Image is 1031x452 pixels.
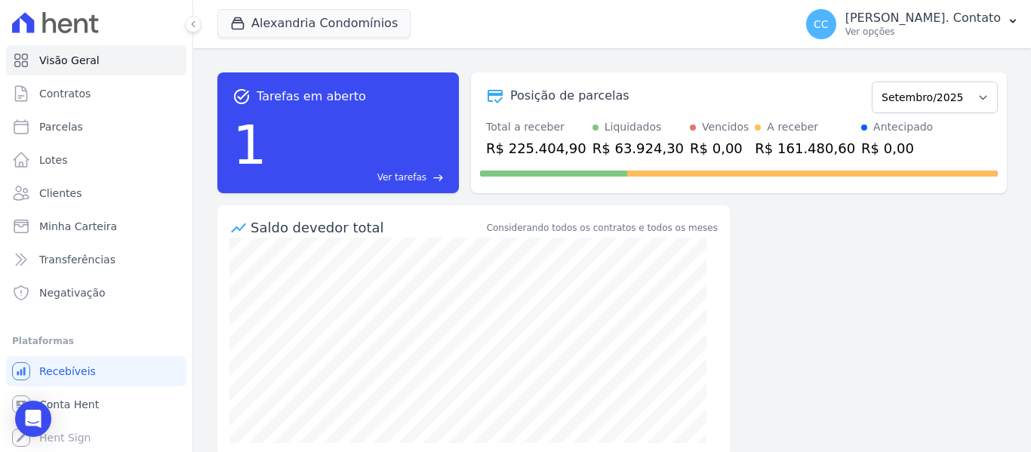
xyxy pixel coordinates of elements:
[702,119,749,135] div: Vencidos
[814,19,829,29] span: CC
[6,389,186,420] a: Conta Hent
[432,172,444,183] span: east
[767,119,818,135] div: A receber
[6,211,186,241] a: Minha Carteira
[486,119,586,135] div: Total a receber
[217,9,411,38] button: Alexandria Condomínios
[232,88,251,106] span: task_alt
[6,45,186,75] a: Visão Geral
[6,356,186,386] a: Recebíveis
[39,364,96,379] span: Recebíveis
[794,3,1031,45] button: CC [PERSON_NAME]. Contato Ver opções
[232,106,267,184] div: 1
[6,78,186,109] a: Contratos
[39,219,117,234] span: Minha Carteira
[6,145,186,175] a: Lotes
[273,171,444,184] a: Ver tarefas east
[39,252,115,267] span: Transferências
[39,86,91,101] span: Contratos
[486,138,586,158] div: R$ 225.404,90
[39,397,99,412] span: Conta Hent
[257,88,366,106] span: Tarefas em aberto
[39,152,68,168] span: Lotes
[510,87,629,105] div: Posição de parcelas
[845,11,1001,26] p: [PERSON_NAME]. Contato
[690,138,749,158] div: R$ 0,00
[487,221,718,235] div: Considerando todos os contratos e todos os meses
[861,138,933,158] div: R$ 0,00
[12,332,180,350] div: Plataformas
[755,138,855,158] div: R$ 161.480,60
[845,26,1001,38] p: Ver opções
[605,119,662,135] div: Liquidados
[39,186,82,201] span: Clientes
[6,178,186,208] a: Clientes
[377,171,426,184] span: Ver tarefas
[873,119,933,135] div: Antecipado
[39,285,106,300] span: Negativação
[39,53,100,68] span: Visão Geral
[592,138,684,158] div: R$ 63.924,30
[15,401,51,437] div: Open Intercom Messenger
[6,112,186,142] a: Parcelas
[6,278,186,308] a: Negativação
[6,244,186,275] a: Transferências
[251,217,484,238] div: Saldo devedor total
[39,119,83,134] span: Parcelas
